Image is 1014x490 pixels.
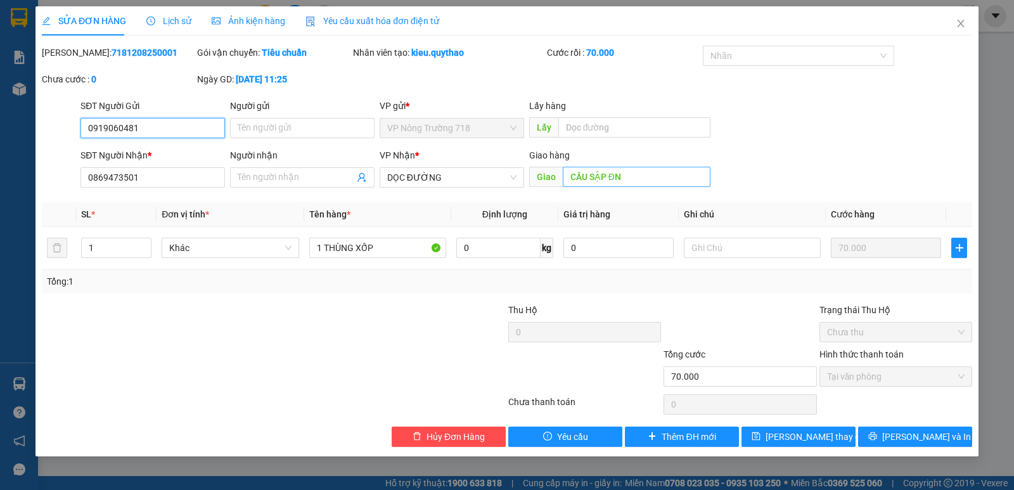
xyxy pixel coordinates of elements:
[81,209,91,219] span: SL
[586,48,614,58] b: 70.000
[558,117,711,138] input: Dọc đường
[169,238,291,257] span: Khác
[112,48,177,58] b: 7181208250001
[230,99,375,113] div: Người gửi
[508,305,537,315] span: Thu Hộ
[42,72,195,86] div: Chưa cước :
[357,172,367,183] span: user-add
[831,209,875,219] span: Cước hàng
[664,349,705,359] span: Tổng cước
[427,430,485,444] span: Hủy Đơn Hàng
[212,16,285,26] span: Ảnh kiện hàng
[819,349,904,359] label: Hình thức thanh toán
[230,148,375,162] div: Người nhận
[679,202,826,227] th: Ghi chú
[529,117,558,138] span: Lấy
[508,427,622,447] button: exclamation-circleYêu cầu
[380,99,524,113] div: VP gửi
[827,323,965,342] span: Chưa thu
[684,238,821,258] input: Ghi Chú
[162,209,209,219] span: Đơn vị tính
[956,18,966,29] span: close
[47,274,392,288] div: Tổng: 1
[47,238,67,258] button: delete
[146,16,191,26] span: Lịch sử
[91,74,96,84] b: 0
[819,303,972,317] div: Trạng thái Thu Hộ
[387,168,517,187] span: DỌC ĐƯỜNG
[507,395,662,417] div: Chưa thanh toán
[541,238,553,258] span: kg
[882,430,971,444] span: [PERSON_NAME] và In
[380,150,415,160] span: VP Nhận
[741,427,856,447] button: save[PERSON_NAME] thay đổi
[42,16,126,26] span: SỬA ĐƠN HÀNG
[662,430,716,444] span: Thêm ĐH mới
[529,101,566,111] span: Lấy hàng
[236,74,287,84] b: [DATE] 11:25
[529,150,570,160] span: Giao hàng
[951,238,967,258] button: plus
[557,430,588,444] span: Yêu cầu
[212,16,221,25] span: picture
[305,16,439,26] span: Yêu cầu xuất hóa đơn điện tử
[197,46,350,60] div: Gói vận chuyển:
[547,46,700,60] div: Cước rồi :
[411,48,464,58] b: kieu.quythao
[831,238,941,258] input: 0
[563,167,711,187] input: Dọc đường
[543,432,552,442] span: exclamation-circle
[387,119,517,138] span: VP Nông Trường 718
[648,432,657,442] span: plus
[309,238,446,258] input: VD: Bàn, Ghế
[80,99,225,113] div: SĐT Người Gửi
[262,48,307,58] b: Tiêu chuẩn
[868,432,877,442] span: printer
[353,46,545,60] div: Nhân viên tạo:
[625,427,739,447] button: plusThêm ĐH mới
[766,430,867,444] span: [PERSON_NAME] thay đổi
[952,243,966,253] span: plus
[563,209,610,219] span: Giá trị hàng
[943,6,979,42] button: Close
[392,427,506,447] button: deleteHủy Đơn Hàng
[482,209,527,219] span: Định lượng
[80,148,225,162] div: SĐT Người Nhận
[827,367,965,386] span: Tại văn phòng
[42,46,195,60] div: [PERSON_NAME]:
[305,16,316,27] img: icon
[858,427,972,447] button: printer[PERSON_NAME] và In
[529,167,563,187] span: Giao
[42,16,51,25] span: edit
[309,209,350,219] span: Tên hàng
[146,16,155,25] span: clock-circle
[413,432,421,442] span: delete
[197,72,350,86] div: Ngày GD:
[752,432,760,442] span: save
